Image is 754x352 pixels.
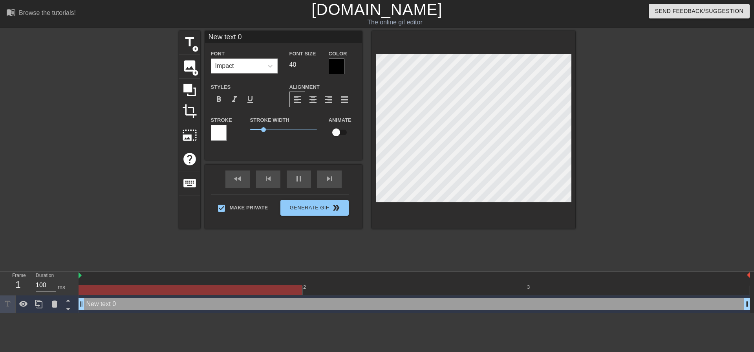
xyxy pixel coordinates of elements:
label: Duration [36,273,54,278]
span: title [182,35,197,49]
label: Styles [211,83,231,91]
span: menu_book [6,7,16,17]
span: skip_next [325,174,334,183]
span: add_circle [192,46,199,52]
span: keyboard [182,176,197,191]
div: The online gif editor [255,18,534,27]
span: Send Feedback/Suggestion [655,6,743,16]
span: drag_handle [743,300,751,308]
a: [DOMAIN_NAME] [311,1,442,18]
div: Browse the tutorials! [19,9,76,16]
span: format_align_left [293,95,302,104]
span: crop [182,104,197,119]
span: format_align_center [308,95,318,104]
span: pause [294,174,304,183]
span: Make Private [230,204,268,212]
span: fast_rewind [233,174,242,183]
button: Send Feedback/Suggestion [649,4,750,18]
label: Alignment [289,83,320,91]
span: format_underline [245,95,255,104]
span: image [182,59,197,73]
div: 2 [303,283,307,291]
span: format_align_right [324,95,333,104]
span: format_italic [230,95,239,104]
img: bound-end.png [747,272,750,278]
label: Font Size [289,50,316,58]
span: Generate Gif [284,203,345,213]
a: Browse the tutorials! [6,7,76,20]
label: Font [211,50,225,58]
span: format_bold [214,95,223,104]
div: Impact [215,61,234,71]
div: 1 [12,278,24,292]
span: drag_handle [77,300,85,308]
label: Color [329,50,347,58]
label: Stroke Width [250,116,289,124]
span: photo_size_select_large [182,128,197,143]
label: Stroke [211,116,232,124]
label: Animate [329,116,351,124]
span: add_circle [192,70,199,76]
span: double_arrow [331,203,341,213]
span: skip_previous [264,174,273,183]
div: 3 [527,283,531,291]
div: Frame [6,272,30,295]
button: Generate Gif [280,200,348,216]
div: ms [58,283,65,291]
span: format_align_justify [340,95,349,104]
span: help [182,152,197,167]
